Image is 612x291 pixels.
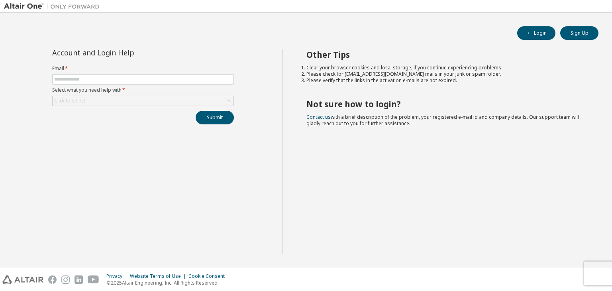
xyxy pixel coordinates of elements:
li: Clear your browser cookies and local storage, if you continue experiencing problems. [306,65,585,71]
h2: Other Tips [306,49,585,60]
a: Contact us [306,114,331,120]
span: with a brief description of the problem, your registered e-mail id and company details. Our suppo... [306,114,579,127]
img: instagram.svg [61,275,70,284]
div: Account and Login Help [52,49,198,56]
li: Please verify that the links in the activation e-mails are not expired. [306,77,585,84]
img: altair_logo.svg [2,275,43,284]
div: Cookie Consent [188,273,229,279]
img: linkedin.svg [75,275,83,284]
p: © 2025 Altair Engineering, Inc. All Rights Reserved. [106,279,229,286]
div: Privacy [106,273,130,279]
li: Please check for [EMAIL_ADDRESS][DOMAIN_NAME] mails in your junk or spam folder. [306,71,585,77]
div: Click to select [54,98,85,104]
button: Submit [196,111,234,124]
img: Altair One [4,2,104,10]
label: Select what you need help with [52,87,234,93]
button: Login [517,26,555,40]
img: facebook.svg [48,275,57,284]
h2: Not sure how to login? [306,99,585,109]
div: Website Terms of Use [130,273,188,279]
label: Email [52,65,234,72]
img: youtube.svg [88,275,99,284]
div: Click to select [53,96,233,106]
button: Sign Up [560,26,598,40]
